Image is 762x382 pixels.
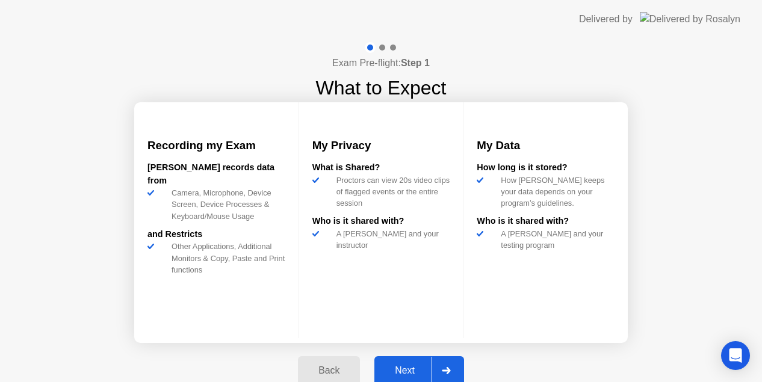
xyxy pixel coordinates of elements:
[496,174,615,209] div: How [PERSON_NAME] keeps your data depends on your program’s guidelines.
[640,12,740,26] img: Delivered by Rosalyn
[477,215,615,228] div: Who is it shared with?
[147,137,285,154] h3: Recording my Exam
[302,365,356,376] div: Back
[721,341,750,370] div: Open Intercom Messenger
[316,73,447,102] h1: What to Expect
[378,365,432,376] div: Next
[401,58,430,68] b: Step 1
[477,161,615,174] div: How long is it stored?
[477,137,615,154] h3: My Data
[579,12,633,26] div: Delivered by
[147,161,285,187] div: [PERSON_NAME] records data from
[312,137,450,154] h3: My Privacy
[167,187,285,222] div: Camera, Microphone, Device Screen, Device Processes & Keyboard/Mouse Usage
[332,174,450,209] div: Proctors can view 20s video clips of flagged events or the entire session
[312,161,450,174] div: What is Shared?
[167,241,285,276] div: Other Applications, Additional Monitors & Copy, Paste and Print functions
[147,228,285,241] div: and Restricts
[312,215,450,228] div: Who is it shared with?
[496,228,615,251] div: A [PERSON_NAME] and your testing program
[332,228,450,251] div: A [PERSON_NAME] and your instructor
[332,56,430,70] h4: Exam Pre-flight:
